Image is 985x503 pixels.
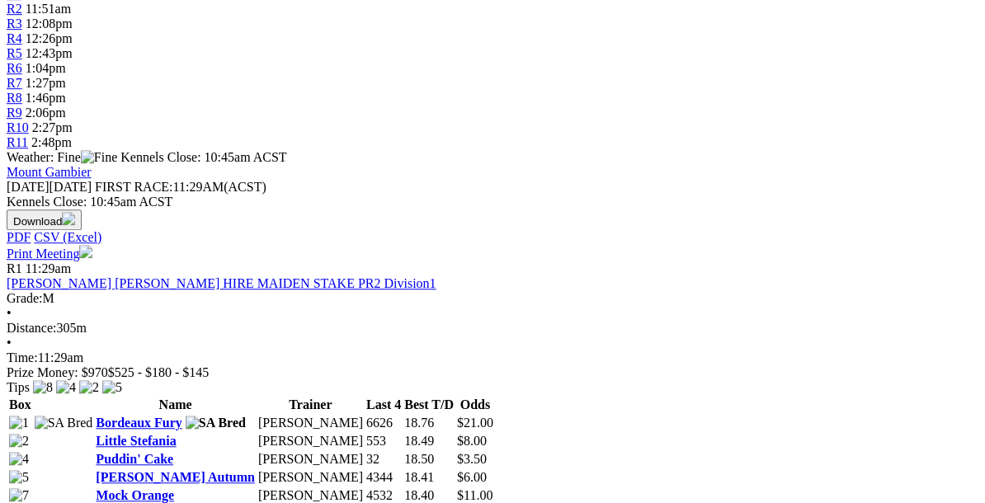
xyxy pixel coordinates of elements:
[257,397,364,413] th: Trainer
[96,470,254,484] a: [PERSON_NAME] Autumn
[26,46,73,60] span: 12:43pm
[457,416,493,430] span: $21.00
[7,380,30,394] span: Tips
[9,416,29,430] img: 1
[7,46,22,60] a: R5
[9,434,29,449] img: 2
[7,135,28,149] a: R11
[365,397,402,413] th: Last 4
[7,306,12,320] span: •
[7,120,29,134] a: R10
[7,106,22,120] a: R9
[7,2,22,16] a: R2
[7,350,978,365] div: 11:29am
[403,469,455,486] td: 18.41
[7,276,436,290] a: [PERSON_NAME] [PERSON_NAME] HIRE MAIDEN STAKE PR2 Division1
[62,212,75,225] img: download.svg
[35,416,93,430] img: SA Bred
[95,180,172,194] span: FIRST RACE:
[457,434,487,448] span: $8.00
[31,135,72,149] span: 2:48pm
[7,365,978,380] div: Prize Money: $970
[81,150,117,165] img: Fine
[7,336,12,350] span: •
[7,291,978,306] div: M
[7,180,49,194] span: [DATE]
[403,397,455,413] th: Best T/D
[7,31,22,45] a: R4
[7,61,22,75] a: R6
[257,433,364,449] td: [PERSON_NAME]
[7,16,22,31] a: R3
[257,451,364,468] td: [PERSON_NAME]
[7,321,56,335] span: Distance:
[96,416,181,430] a: Bordeaux Fury
[457,488,492,502] span: $11.00
[365,415,402,431] td: 6626
[9,488,29,503] img: 7
[7,91,22,105] a: R8
[95,180,266,194] span: 11:29AM(ACST)
[257,415,364,431] td: [PERSON_NAME]
[9,397,31,411] span: Box
[7,321,978,336] div: 305m
[34,230,101,244] a: CSV (Excel)
[26,76,66,90] span: 1:27pm
[457,470,487,484] span: $6.00
[26,106,66,120] span: 2:06pm
[95,397,255,413] th: Name
[7,76,22,90] a: R7
[7,350,38,364] span: Time:
[7,291,43,305] span: Grade:
[457,452,487,466] span: $3.50
[26,91,66,105] span: 1:46pm
[56,380,76,395] img: 4
[96,488,174,502] a: Mock Orange
[7,165,92,179] a: Mount Gambier
[365,469,402,486] td: 4344
[96,434,176,448] a: Little Stefania
[186,416,246,430] img: SA Bred
[79,245,92,258] img: printer.svg
[7,209,82,230] button: Download
[26,2,71,16] span: 11:51am
[33,380,53,395] img: 8
[102,380,122,395] img: 5
[108,365,210,379] span: $525 - $180 - $145
[456,397,494,413] th: Odds
[403,451,455,468] td: 18.50
[26,31,73,45] span: 12:26pm
[79,380,99,395] img: 2
[365,433,402,449] td: 553
[7,230,31,244] a: PDF
[403,433,455,449] td: 18.49
[120,150,286,164] span: Kennels Close: 10:45am ACST
[7,150,120,164] span: Weather: Fine
[7,195,978,209] div: Kennels Close: 10:45am ACST
[7,247,92,261] a: Print Meeting
[9,470,29,485] img: 5
[7,261,22,275] span: R1
[403,415,455,431] td: 18.76
[32,120,73,134] span: 2:27pm
[26,61,66,75] span: 1:04pm
[26,16,73,31] span: 12:08pm
[257,469,364,486] td: [PERSON_NAME]
[7,180,92,194] span: [DATE]
[9,452,29,467] img: 4
[365,451,402,468] td: 32
[26,261,71,275] span: 11:29am
[7,230,978,245] div: Download
[96,452,173,466] a: Puddin' Cake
